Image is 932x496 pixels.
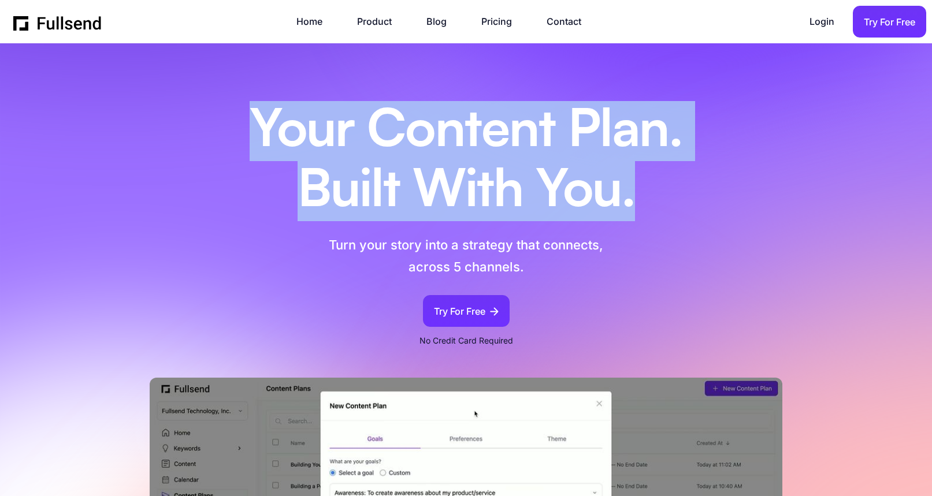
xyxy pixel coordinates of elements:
[426,14,458,29] a: Blog
[221,101,712,221] h1: Your Content Plan. Built With You.
[419,334,513,348] p: No Credit Card Required
[13,13,102,31] a: home
[853,6,926,38] a: Try For Free
[296,14,334,29] a: Home
[547,14,593,29] a: Contact
[357,14,403,29] a: Product
[810,14,846,29] a: Login
[874,438,918,482] iframe: Drift Widget Chat Controller
[481,14,523,29] a: Pricing
[423,295,510,327] a: Try For Free
[277,234,655,278] p: Turn your story into a strategy that connects, across 5 channels.
[864,14,915,30] div: Try For Free
[434,304,485,319] div: Try For Free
